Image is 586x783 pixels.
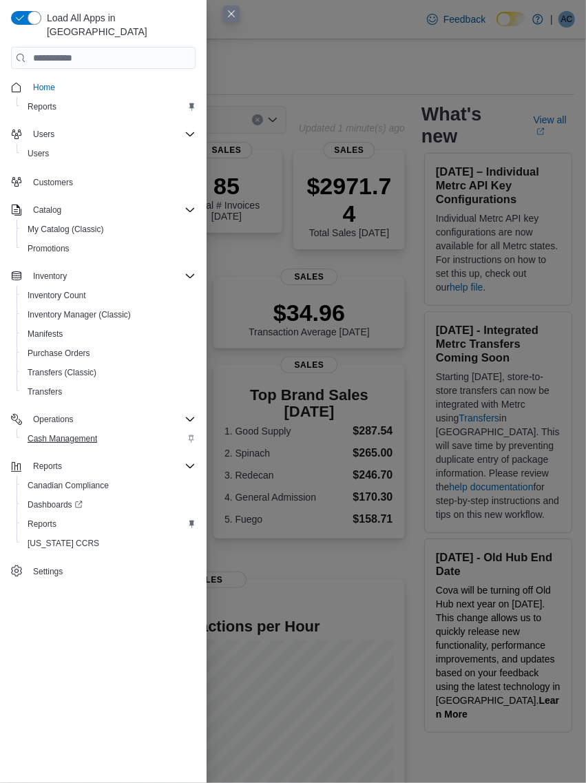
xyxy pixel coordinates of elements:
[28,268,196,284] span: Inventory
[6,77,201,97] button: Home
[28,386,62,397] span: Transfers
[28,433,97,444] span: Cash Management
[22,221,109,238] a: My Catalog (Classic)
[22,287,196,304] span: Inventory Count
[22,516,196,532] span: Reports
[28,411,196,428] span: Operations
[22,384,67,400] a: Transfers
[22,497,88,513] a: Dashboards
[28,480,109,491] span: Canadian Compliance
[28,174,79,191] a: Customers
[22,516,62,532] a: Reports
[28,173,196,190] span: Customers
[22,535,196,552] span: Washington CCRS
[17,476,201,495] button: Canadian Compliance
[6,457,201,476] button: Reports
[22,240,196,257] span: Promotions
[11,72,196,584] nav: Complex example
[22,98,196,115] span: Reports
[22,430,196,447] span: Cash Management
[6,125,201,144] button: Users
[28,268,72,284] button: Inventory
[28,563,196,580] span: Settings
[33,414,74,425] span: Operations
[17,144,201,163] button: Users
[33,205,61,216] span: Catalog
[28,202,67,218] button: Catalog
[22,430,103,447] a: Cash Management
[28,499,83,510] span: Dashboards
[28,411,79,428] button: Operations
[22,145,196,162] span: Users
[28,224,104,235] span: My Catalog (Classic)
[17,97,201,116] button: Reports
[33,566,63,577] span: Settings
[22,364,196,381] span: Transfers (Classic)
[6,267,201,286] button: Inventory
[28,79,196,96] span: Home
[22,535,105,552] a: [US_STATE] CCRS
[28,538,99,549] span: [US_STATE] CCRS
[17,305,201,324] button: Inventory Manager (Classic)
[22,221,196,238] span: My Catalog (Classic)
[22,477,114,494] a: Canadian Compliance
[28,101,56,112] span: Reports
[28,458,67,474] button: Reports
[22,345,196,362] span: Purchase Orders
[6,200,201,220] button: Catalog
[17,220,201,239] button: My Catalog (Classic)
[22,364,102,381] a: Transfers (Classic)
[28,126,196,143] span: Users
[28,519,56,530] span: Reports
[28,458,196,474] span: Reports
[17,495,201,514] a: Dashboards
[17,382,201,401] button: Transfers
[28,348,90,359] span: Purchase Orders
[22,477,196,494] span: Canadian Compliance
[22,497,196,513] span: Dashboards
[17,429,201,448] button: Cash Management
[17,344,201,363] button: Purchase Orders
[17,534,201,553] button: [US_STATE] CCRS
[223,6,240,22] button: Close this dialog
[17,286,201,305] button: Inventory Count
[22,240,75,257] a: Promotions
[17,363,201,382] button: Transfers (Classic)
[17,324,201,344] button: Manifests
[33,177,73,188] span: Customers
[28,309,131,320] span: Inventory Manager (Classic)
[33,271,67,282] span: Inventory
[33,461,62,472] span: Reports
[28,79,61,96] a: Home
[28,243,70,254] span: Promotions
[33,129,54,140] span: Users
[28,126,60,143] button: Users
[22,326,196,342] span: Manifests
[22,326,68,342] a: Manifests
[17,239,201,258] button: Promotions
[28,563,68,580] a: Settings
[22,384,196,400] span: Transfers
[22,306,136,323] a: Inventory Manager (Classic)
[22,306,196,323] span: Inventory Manager (Classic)
[22,345,96,362] a: Purchase Orders
[28,148,49,159] span: Users
[33,82,55,93] span: Home
[17,514,201,534] button: Reports
[22,145,54,162] a: Users
[41,11,196,39] span: Load All Apps in [GEOGRAPHIC_DATA]
[22,98,62,115] a: Reports
[6,561,201,581] button: Settings
[22,287,92,304] a: Inventory Count
[28,290,86,301] span: Inventory Count
[28,367,96,378] span: Transfers (Classic)
[28,328,63,340] span: Manifests
[28,202,196,218] span: Catalog
[6,171,201,191] button: Customers
[6,410,201,429] button: Operations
